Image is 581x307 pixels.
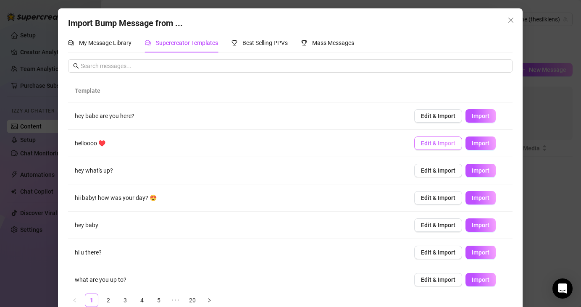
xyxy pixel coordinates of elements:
button: Edit & Import [415,273,463,286]
button: Import [466,191,496,205]
button: Import [466,109,496,123]
span: left [72,298,77,303]
span: Import Bump Message from ... [68,18,183,28]
li: 5 [152,294,166,307]
span: search [73,63,79,69]
span: Edit & Import [421,276,456,283]
button: Close [505,13,518,27]
button: Import [466,218,496,232]
button: Import [466,164,496,177]
td: hii baby! how was your day? 😍 [68,184,407,212]
button: left [68,294,81,307]
li: 4 [135,294,149,307]
td: helloooo ♥️ [68,130,407,157]
li: Next 5 Pages [169,294,182,307]
span: trophy [231,40,237,46]
div: Open Intercom Messenger [552,278,573,299]
span: close [508,17,515,24]
span: Supercreator Templates [156,39,218,46]
span: Import [472,222,490,228]
td: hey babe are you here? [68,102,407,130]
button: Edit & Import [415,164,463,177]
span: Import [472,167,490,174]
span: Close [505,17,518,24]
button: Edit & Import [415,191,463,205]
span: Best Selling PPVs [242,39,288,46]
span: Import [472,194,490,201]
th: Template [68,79,407,102]
span: Import [472,113,490,119]
span: right [207,298,212,303]
button: Import [466,273,496,286]
a: 4 [136,294,148,307]
a: 5 [152,294,165,307]
button: Edit & Import [415,136,463,150]
button: right [202,294,216,307]
button: Import [466,136,496,150]
span: Edit & Import [421,113,456,119]
button: Edit & Import [415,246,463,259]
li: Next Page [202,294,216,307]
span: comment [68,40,74,46]
td: what are you up to? [68,266,407,294]
button: Edit & Import [415,218,463,232]
button: Edit & Import [415,109,463,123]
a: 2 [102,294,115,307]
li: Previous Page [68,294,81,307]
a: 20 [186,294,199,307]
a: 1 [85,294,98,307]
span: Import [472,140,490,147]
span: Edit & Import [421,222,456,228]
span: Edit & Import [421,140,456,147]
span: Edit & Import [421,167,456,174]
span: comment [145,40,151,46]
td: hey what's up? [68,157,407,184]
input: Search messages... [81,61,507,71]
span: ••• [169,294,182,307]
a: 3 [119,294,131,307]
span: Edit & Import [421,249,456,256]
span: Import [472,249,490,256]
span: Import [472,276,490,283]
span: My Message Library [79,39,131,46]
button: Import [466,246,496,259]
td: hey baby [68,212,407,239]
span: trophy [301,40,307,46]
td: hi u there? [68,239,407,266]
span: Mass Messages [312,39,354,46]
span: Edit & Import [421,194,456,201]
